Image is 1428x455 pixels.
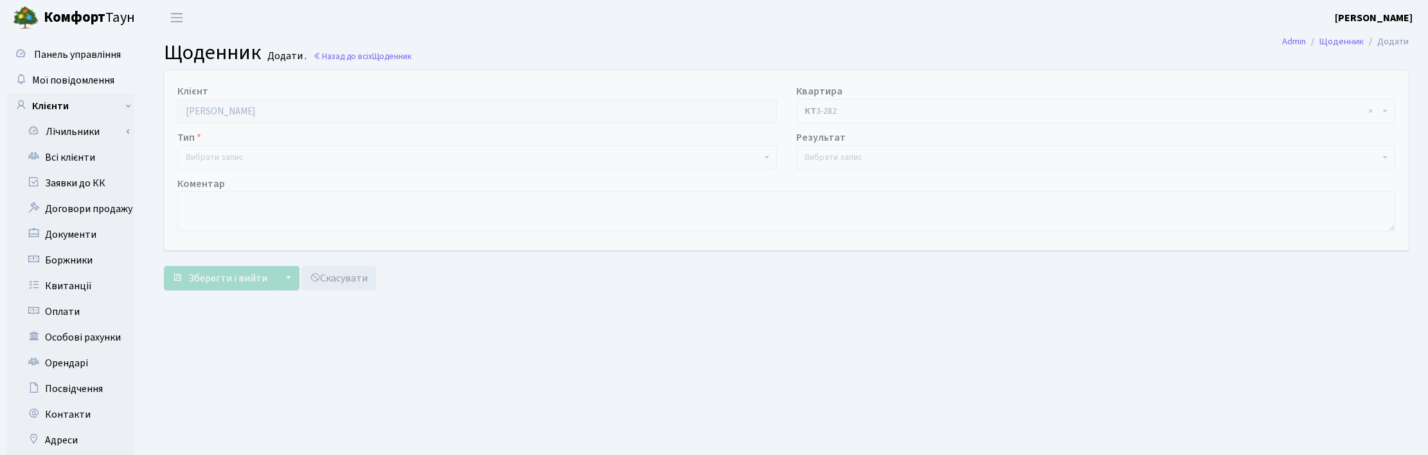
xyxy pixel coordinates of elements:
a: Боржники [6,247,135,273]
li: Додати [1364,35,1409,49]
a: Орендарі [6,350,135,376]
a: Клієнти [6,93,135,119]
a: Скасувати [301,266,376,290]
small: Додати . [265,50,307,62]
a: Контакти [6,402,135,427]
span: Мої повідомлення [32,73,114,87]
a: Щоденник [1319,35,1364,48]
label: Коментар [177,176,225,192]
button: Переключити навігацію [161,7,193,28]
span: Вибрати запис [186,151,244,164]
b: [PERSON_NAME] [1335,11,1413,25]
a: [PERSON_NAME] [1335,10,1413,26]
span: Щоденник [164,38,261,67]
a: Панель управління [6,42,135,67]
a: Адреси [6,427,135,453]
a: Мої повідомлення [6,67,135,93]
img: logo.png [13,5,39,31]
a: Документи [6,222,135,247]
span: Зберегти і вийти [188,271,267,285]
nav: breadcrumb [1263,28,1428,55]
label: Квартира [796,84,843,99]
span: <b>КТ</b>&nbsp;&nbsp;&nbsp;&nbsp;3-282 [805,105,1380,118]
a: Квитанції [6,273,135,299]
b: Комфорт [44,7,105,28]
a: Посвідчення [6,376,135,402]
b: КТ [805,105,816,118]
a: Лічильники [15,119,135,145]
a: Особові рахунки [6,325,135,350]
a: Назад до всіхЩоденник [313,50,412,62]
span: Таун [44,7,135,29]
span: Щоденник [372,50,412,62]
span: Панель управління [34,48,121,62]
a: Всі клієнти [6,145,135,170]
a: Оплати [6,299,135,325]
button: Зберегти і вийти [164,266,276,290]
span: Видалити всі елементи [1368,105,1373,118]
label: Клієнт [177,84,208,99]
label: Результат [796,130,846,145]
span: <b>КТ</b>&nbsp;&nbsp;&nbsp;&nbsp;3-282 [796,99,1396,123]
span: Вибрати запис [805,151,862,164]
a: Договори продажу [6,196,135,222]
a: Заявки до КК [6,170,135,196]
a: Admin [1282,35,1306,48]
label: Тип [177,130,201,145]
